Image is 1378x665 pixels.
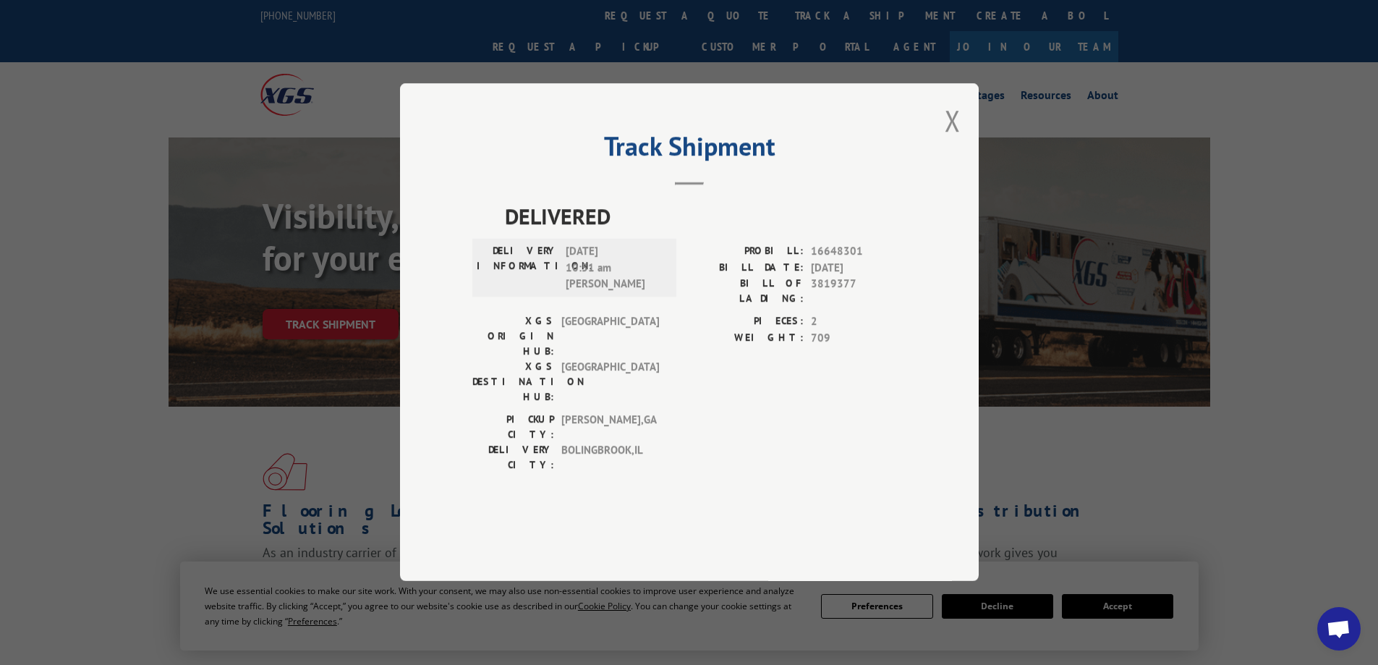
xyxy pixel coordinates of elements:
[472,314,554,360] label: XGS ORIGIN HUB:
[1317,607,1361,651] div: Open chat
[472,412,554,443] label: PICKUP CITY:
[811,276,906,307] span: 3819377
[561,412,659,443] span: [PERSON_NAME] , GA
[505,200,906,233] span: DELIVERED
[689,244,804,261] label: PROBILL:
[689,330,804,347] label: WEIGHT:
[811,330,906,347] span: 709
[472,443,554,473] label: DELIVERY CITY:
[472,360,554,405] label: XGS DESTINATION HUB:
[561,360,659,405] span: [GEOGRAPHIC_DATA]
[689,260,804,276] label: BILL DATE:
[945,101,961,140] button: Close modal
[811,314,906,331] span: 2
[689,314,804,331] label: PIECES:
[472,136,906,164] h2: Track Shipment
[561,443,659,473] span: BOLINGBROOK , IL
[566,244,663,293] span: [DATE] 10:51 am [PERSON_NAME]
[477,244,558,293] label: DELIVERY INFORMATION:
[811,244,906,261] span: 16648301
[689,276,804,307] label: BILL OF LADING:
[561,314,659,360] span: [GEOGRAPHIC_DATA]
[811,260,906,276] span: [DATE]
